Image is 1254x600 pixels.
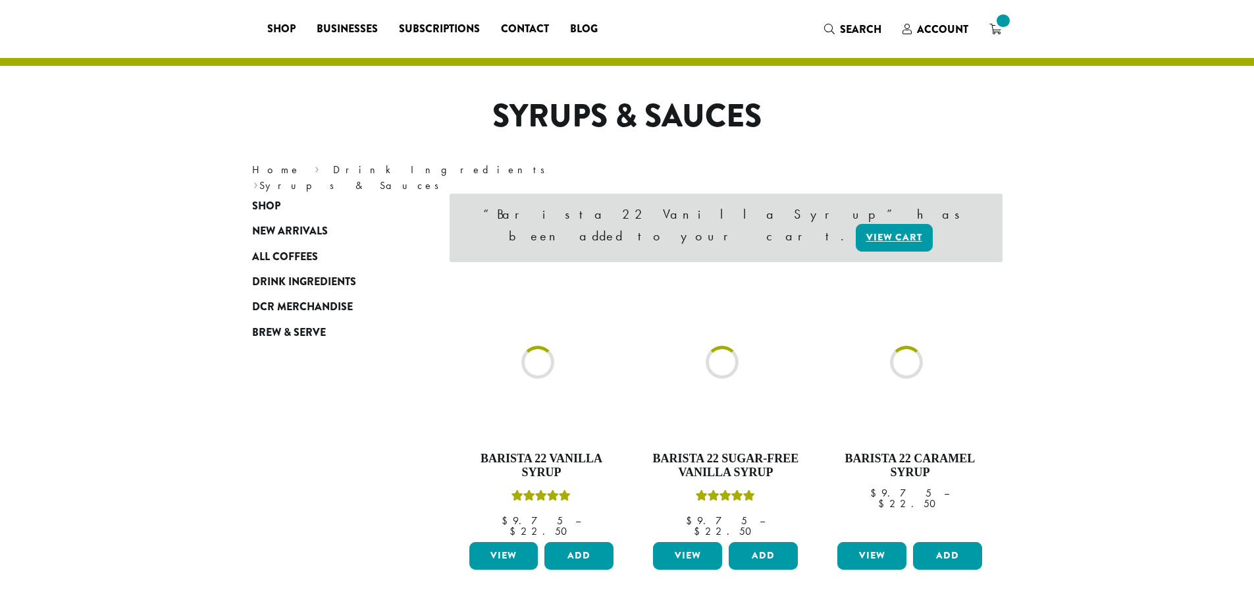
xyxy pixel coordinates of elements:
[252,163,301,177] a: Home
[686,514,747,528] bdi: 9.75
[399,21,480,38] span: Subscriptions
[252,249,318,265] span: All Coffees
[840,22,881,37] span: Search
[252,325,326,341] span: Brew & Serve
[944,486,949,500] span: –
[257,18,306,40] a: Shop
[490,18,560,40] a: Contact
[760,514,765,528] span: –
[878,497,889,510] span: $
[388,18,490,40] a: Subscriptions
[450,194,1003,262] div: “Barista 22 Vanilla Syrup” has been added to your cart.
[650,290,801,537] a: Barista 22 Sugar-Free Vanilla SyrupRated 5.00 out of 5
[306,18,388,40] a: Businesses
[252,299,353,315] span: DCR Merchandise
[878,497,942,510] bdi: 22.50
[315,157,319,178] span: ›
[837,542,906,570] a: View
[252,194,410,219] a: Shop
[560,18,608,40] a: Blog
[252,198,280,215] span: Shop
[686,514,697,528] span: $
[834,290,985,537] a: Barista 22 Caramel Syrup
[511,488,571,508] div: Rated 5.00 out of 5
[267,21,296,38] span: Shop
[252,219,410,244] a: New Arrivals
[696,488,755,508] div: Rated 5.00 out of 5
[501,21,549,38] span: Contact
[509,524,521,538] span: $
[870,486,931,500] bdi: 9.75
[242,97,1012,136] h1: Syrups & Sauces
[856,224,933,252] a: View cart
[694,524,758,538] bdi: 22.50
[502,514,563,528] bdi: 9.75
[466,290,617,537] a: Barista 22 Vanilla SyrupRated 5.00 out of 5
[252,244,410,269] a: All Coffees
[892,18,979,40] a: Account
[917,22,968,37] span: Account
[694,524,705,538] span: $
[650,452,801,480] h4: Barista 22 Sugar-Free Vanilla Syrup
[729,542,798,570] button: Add
[469,542,538,570] a: View
[653,542,722,570] a: View
[570,21,598,38] span: Blog
[814,18,892,40] a: Search
[317,21,378,38] span: Businesses
[509,524,573,538] bdi: 22.50
[502,514,513,528] span: $
[834,452,985,480] h4: Barista 22 Caramel Syrup
[252,319,410,344] a: Brew & Serve
[913,542,982,570] button: Add
[333,163,554,177] a: Drink Ingredients
[252,274,356,290] span: Drink Ingredients
[575,514,581,528] span: –
[253,173,258,194] span: ›
[252,162,608,194] nav: Breadcrumb
[544,542,614,570] button: Add
[870,486,881,500] span: $
[252,223,328,240] span: New Arrivals
[252,269,410,294] a: Drink Ingredients
[252,294,410,319] a: DCR Merchandise
[466,452,617,480] h4: Barista 22 Vanilla Syrup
